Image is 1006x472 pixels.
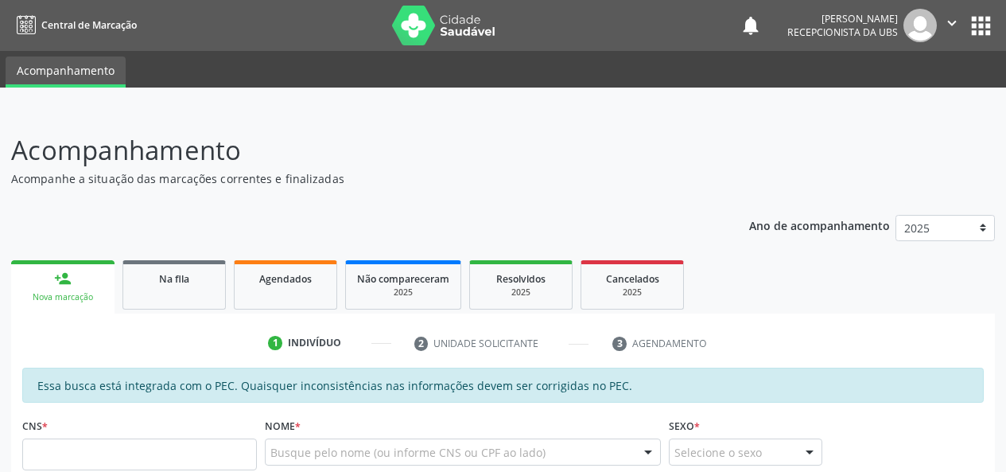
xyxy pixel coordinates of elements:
[749,215,890,235] p: Ano de acompanhamento
[288,336,341,350] div: Indivíduo
[967,12,995,40] button: apps
[740,14,762,37] button: notifications
[268,336,282,350] div: 1
[357,287,449,298] div: 2025
[22,414,48,439] label: CNS
[787,25,898,39] span: Recepcionista da UBS
[41,18,137,32] span: Central de Marcação
[265,414,301,439] label: Nome
[11,131,700,170] p: Acompanhamento
[592,287,672,298] div: 2025
[787,12,898,25] div: [PERSON_NAME]
[11,170,700,187] p: Acompanhe a situação das marcações correntes e finalizadas
[481,287,561,298] div: 2025
[270,444,546,461] span: Busque pelo nome (ou informe CNS ou CPF ao lado)
[22,368,984,403] div: Essa busca está integrada com o PEC. Quaisquer inconsistências nas informações devem ser corrigid...
[22,291,103,303] div: Nova marcação
[674,444,762,461] span: Selecione o sexo
[11,12,137,38] a: Central de Marcação
[903,9,937,42] img: img
[54,270,72,287] div: person_add
[6,57,126,88] a: Acompanhamento
[669,414,700,439] label: Sexo
[159,272,189,286] span: Na fila
[937,9,967,42] button: 
[259,272,312,286] span: Agendados
[943,14,961,32] i: 
[357,272,449,286] span: Não compareceram
[496,272,546,286] span: Resolvidos
[606,272,659,286] span: Cancelados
